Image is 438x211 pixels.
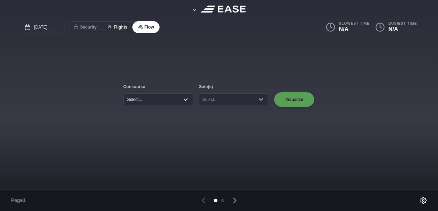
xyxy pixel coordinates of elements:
b: Slowest Time [339,21,370,26]
span: Select... [127,97,142,102]
button: Security [68,21,102,33]
b: N/A [389,26,398,32]
b: N/A [339,26,349,32]
button: Flow [132,21,160,33]
span: Select... [202,97,217,102]
label: Concourse [123,84,193,90]
button: Select... [199,93,268,106]
label: Gate(s) [199,84,268,90]
b: Busiest Time [389,21,417,26]
button: Flights [101,21,133,33]
button: Select... [123,93,193,106]
span: Page 1 [11,197,29,204]
input: mm/dd/yyyy [21,21,64,33]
